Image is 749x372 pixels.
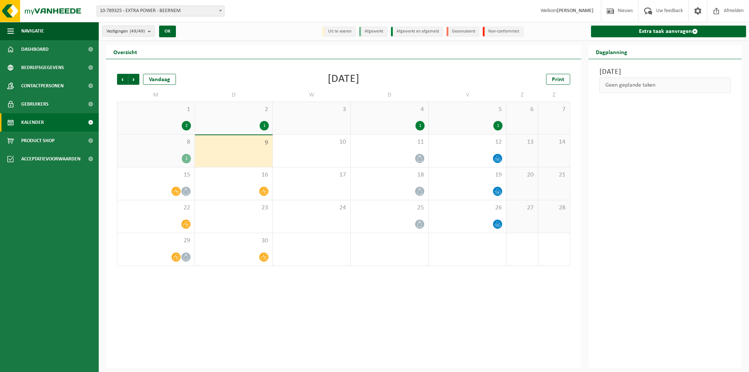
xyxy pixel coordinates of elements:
[117,74,128,85] span: Vorige
[276,106,347,114] span: 3
[546,74,570,85] a: Print
[432,106,503,114] span: 5
[415,121,425,130] div: 1
[483,27,523,37] li: Non-conformiteit
[117,88,195,102] td: M
[359,27,387,37] li: Afgewerkt
[276,171,347,179] span: 17
[121,204,191,212] span: 22
[106,45,144,59] h2: Overzicht
[391,27,443,37] li: Afgewerkt en afgemeld
[21,113,44,132] span: Kalender
[21,40,49,58] span: Dashboard
[121,106,191,114] span: 1
[510,204,534,212] span: 27
[447,27,479,37] li: Geannuleerd
[21,132,54,150] span: Product Shop
[21,58,64,77] span: Bedrijfsgegevens
[276,204,347,212] span: 24
[432,138,503,146] span: 12
[510,106,534,114] span: 6
[21,77,64,95] span: Contactpersonen
[354,204,425,212] span: 25
[542,138,566,146] span: 14
[552,77,564,83] span: Print
[588,45,635,59] h2: Dagplanning
[542,171,566,179] span: 21
[429,88,507,102] td: V
[21,22,44,40] span: Navigatie
[538,88,570,102] td: Z
[323,27,355,37] li: Uit te voeren
[273,88,351,102] td: W
[493,121,503,130] div: 1
[599,77,731,93] div: Geen geplande taken
[121,138,191,146] span: 8
[260,121,269,130] div: 1
[199,139,269,147] span: 9
[130,29,145,34] count: (49/49)
[199,237,269,245] span: 30
[121,171,191,179] span: 15
[354,138,425,146] span: 11
[106,26,145,37] span: Vestigingen
[507,88,538,102] td: Z
[199,171,269,179] span: 16
[432,204,503,212] span: 26
[121,237,191,245] span: 29
[199,106,269,114] span: 2
[276,138,347,146] span: 10
[542,106,566,114] span: 7
[510,138,534,146] span: 13
[102,26,155,37] button: Vestigingen(49/49)
[182,121,191,130] div: 2
[557,8,594,14] strong: [PERSON_NAME]
[97,5,225,16] span: 10-789325 - EXTRA POWER - BEERNEM
[143,74,176,85] div: Vandaag
[21,95,49,113] span: Gebruikers
[199,204,269,212] span: 23
[128,74,139,85] span: Volgende
[432,171,503,179] span: 19
[21,150,80,168] span: Acceptatievoorwaarden
[182,154,191,163] div: 1
[328,74,360,85] div: [DATE]
[97,6,224,16] span: 10-789325 - EXTRA POWER - BEERNEM
[354,171,425,179] span: 18
[354,106,425,114] span: 4
[159,26,176,37] button: OK
[542,204,566,212] span: 28
[351,88,429,102] td: D
[599,67,731,77] h3: [DATE]
[195,88,273,102] td: D
[591,26,746,37] a: Extra taak aanvragen
[510,171,534,179] span: 20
